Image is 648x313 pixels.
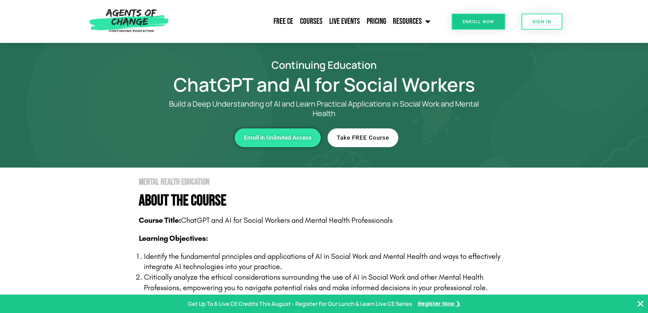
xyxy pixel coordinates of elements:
[139,178,518,186] h2: Mental Health Education
[337,135,389,141] span: Take FREE Course
[326,13,363,30] a: Live Events
[270,13,297,30] a: Free CE
[130,77,518,92] h1: ChatGPT and AI for Social Workers
[532,19,551,24] span: SIGN IN
[244,135,312,141] span: Enroll in Unlimited Access
[452,14,505,30] a: Enroll Now
[188,299,412,309] p: Get Up To 6 Live CE Credits This August - Register For Our Lunch & Learn Live CE Series
[297,13,326,30] a: Courses
[363,13,389,30] a: Pricing
[130,60,518,70] h2: Continuing Education
[157,99,491,118] p: Build a Deep Understanding of AI and Learn Practical Applications in Social Work and Mental Health
[235,128,321,147] a: Enroll in Unlimited Access
[144,272,518,293] p: Critically analyze the ethical considerations surrounding the use of AI in Social Work and other ...
[139,234,208,243] b: Learning Objectives:
[328,128,398,147] a: Take FREE Course
[463,19,494,24] span: Enroll Now
[139,216,181,225] b: Course Title:
[521,14,562,30] a: SIGN IN
[139,193,518,208] h4: About The Course
[144,251,518,272] p: Identify the fundamental principles and applications of AI in Social Work and Mental Health and w...
[139,215,518,226] p: ChatGPT and AI for Social Workers and Mental Health Professionals
[389,13,434,30] a: Resources
[172,13,434,30] nav: Menu
[418,299,460,309] a: Register Now ❯
[636,300,645,308] button: Close Banner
